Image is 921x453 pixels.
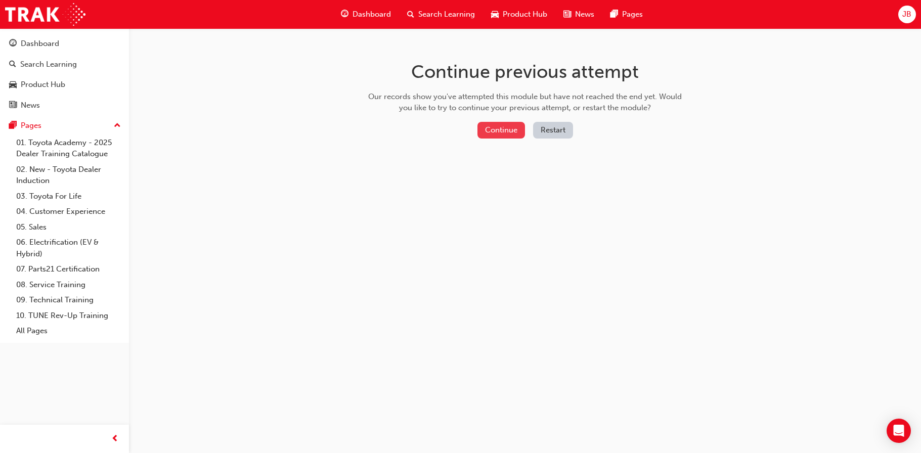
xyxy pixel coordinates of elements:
[887,419,911,443] div: Open Intercom Messenger
[9,60,16,69] span: search-icon
[12,135,125,162] a: 01. Toyota Academy - 2025 Dealer Training Catalogue
[12,323,125,339] a: All Pages
[898,6,916,23] button: JB
[4,116,125,135] button: Pages
[622,9,643,20] span: Pages
[12,308,125,324] a: 10. TUNE Rev-Up Training
[12,189,125,204] a: 03. Toyota For Life
[4,75,125,94] a: Product Hub
[12,292,125,308] a: 09. Technical Training
[12,277,125,293] a: 08. Service Training
[503,9,547,20] span: Product Hub
[4,55,125,74] a: Search Learning
[353,9,391,20] span: Dashboard
[365,61,685,83] h1: Continue previous attempt
[610,8,618,21] span: pages-icon
[533,122,573,139] button: Restart
[21,79,65,90] div: Product Hub
[563,8,571,21] span: news-icon
[20,59,77,70] div: Search Learning
[21,120,41,131] div: Pages
[12,204,125,219] a: 04. Customer Experience
[602,4,651,25] a: pages-iconPages
[114,119,121,132] span: up-icon
[9,39,17,49] span: guage-icon
[491,8,499,21] span: car-icon
[5,3,85,26] img: Trak
[12,235,125,261] a: 06. Electrification (EV & Hybrid)
[9,101,17,110] span: news-icon
[111,433,119,445] span: prev-icon
[21,38,59,50] div: Dashboard
[483,4,555,25] a: car-iconProduct Hub
[407,8,414,21] span: search-icon
[4,96,125,115] a: News
[418,9,475,20] span: Search Learning
[902,9,911,20] span: JB
[575,9,594,20] span: News
[365,91,685,114] div: Our records show you've attempted this module but have not reached the end yet. Would you like to...
[4,34,125,53] a: Dashboard
[12,162,125,189] a: 02. New - Toyota Dealer Induction
[333,4,399,25] a: guage-iconDashboard
[12,219,125,235] a: 05. Sales
[477,122,525,139] button: Continue
[341,8,348,21] span: guage-icon
[555,4,602,25] a: news-iconNews
[399,4,483,25] a: search-iconSearch Learning
[4,32,125,116] button: DashboardSearch LearningProduct HubNews
[12,261,125,277] a: 07. Parts21 Certification
[9,121,17,130] span: pages-icon
[9,80,17,89] span: car-icon
[21,100,40,111] div: News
